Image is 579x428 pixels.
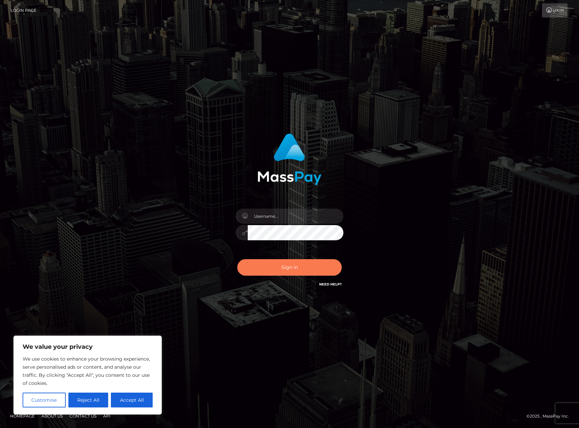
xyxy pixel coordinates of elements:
[257,133,322,185] img: MassPay Login
[23,343,153,351] p: We value your privacy
[13,336,162,415] div: We value your privacy
[248,209,343,224] input: Username...
[39,411,65,421] a: About Us
[67,411,99,421] a: Contact Us
[23,355,153,387] p: We use cookies to enhance your browsing experience, serve personalised ads or content, and analys...
[68,393,109,407] button: Reject All
[526,412,574,420] div: © 2025 , MassPay Inc.
[111,393,153,407] button: Accept All
[319,282,342,286] a: Need Help?
[23,393,66,407] button: Customise
[100,411,113,421] a: API
[542,3,568,18] a: Login
[10,3,36,18] a: Login Page
[7,411,37,421] a: Homepage
[237,259,342,276] button: Sign in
